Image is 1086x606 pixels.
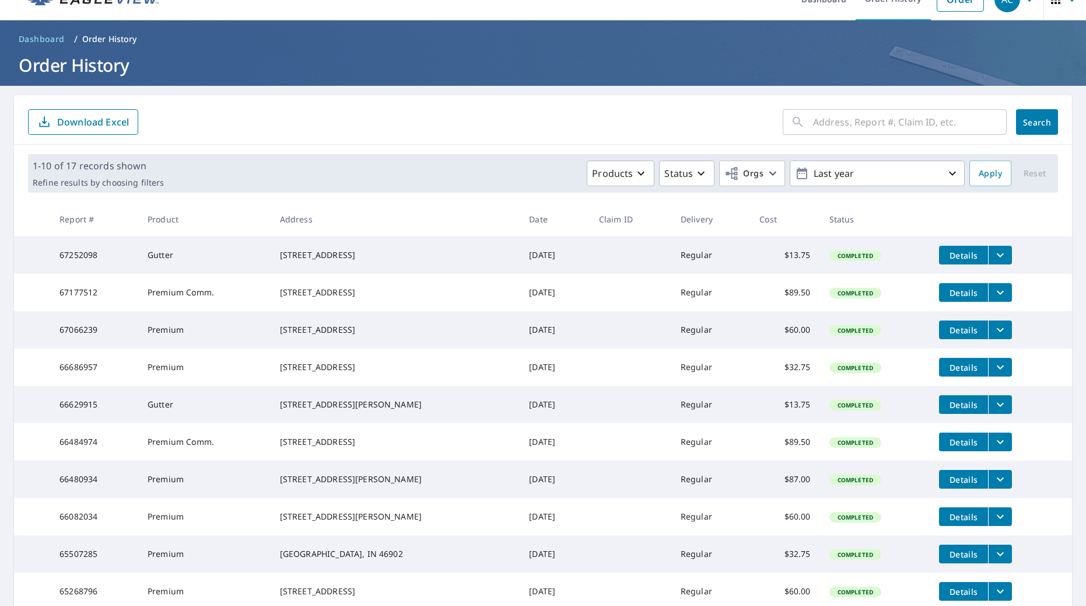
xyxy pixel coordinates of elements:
[939,321,988,339] button: detailsBtn-67066239
[520,274,589,311] td: [DATE]
[750,535,819,573] td: $32.75
[979,166,1002,181] span: Apply
[831,438,880,447] span: Completed
[280,287,511,298] div: [STREET_ADDRESS]
[831,551,880,559] span: Completed
[988,283,1012,302] button: filesDropdownBtn-67177512
[820,202,930,236] th: Status
[50,386,138,423] td: 66629915
[988,470,1012,489] button: filesDropdownBtn-66480934
[946,399,981,410] span: Details
[659,161,714,186] button: Status
[939,246,988,264] button: detailsBtn-67252098
[831,513,880,521] span: Completed
[750,349,819,386] td: $32.75
[280,586,511,597] div: [STREET_ADDRESS]
[57,116,129,128] p: Download Excel
[138,535,271,573] td: Premium
[988,507,1012,526] button: filesDropdownBtn-66082034
[939,582,988,601] button: detailsBtn-65268796
[82,33,137,45] p: Order History
[671,274,750,311] td: Regular
[138,202,271,236] th: Product
[988,395,1012,414] button: filesDropdownBtn-66629915
[33,159,164,173] p: 1-10 of 17 records shown
[671,423,750,461] td: Regular
[946,362,981,373] span: Details
[946,586,981,597] span: Details
[280,473,511,485] div: [STREET_ADDRESS][PERSON_NAME]
[138,311,271,349] td: Premium
[946,287,981,298] span: Details
[671,461,750,498] td: Regular
[988,545,1012,563] button: filesDropdownBtn-65507285
[138,386,271,423] td: Gutter
[664,166,693,180] p: Status
[946,325,981,336] span: Details
[671,498,750,535] td: Regular
[750,274,819,311] td: $89.50
[33,177,164,188] p: Refine results by choosing filters
[520,311,589,349] td: [DATE]
[790,161,965,186] button: Last year
[280,361,511,373] div: [STREET_ADDRESS]
[520,202,589,236] th: Date
[988,582,1012,601] button: filesDropdownBtn-65268796
[50,461,138,498] td: 66480934
[520,386,589,423] td: [DATE]
[750,236,819,274] td: $13.75
[671,311,750,349] td: Regular
[988,433,1012,451] button: filesDropdownBtn-66484974
[946,549,981,560] span: Details
[271,202,520,236] th: Address
[988,246,1012,264] button: filesDropdownBtn-67252098
[50,274,138,311] td: 67177512
[520,349,589,386] td: [DATE]
[946,437,981,448] span: Details
[280,249,511,261] div: [STREET_ADDRESS]
[988,358,1012,377] button: filesDropdownBtn-66686957
[138,423,271,461] td: Premium Comm.
[50,311,138,349] td: 67066239
[50,535,138,573] td: 65507285
[831,289,880,297] span: Completed
[138,498,271,535] td: Premium
[946,511,981,523] span: Details
[1025,117,1049,128] span: Search
[520,535,589,573] td: [DATE]
[280,511,511,523] div: [STREET_ADDRESS][PERSON_NAME]
[831,364,880,372] span: Completed
[724,166,763,181] span: Orgs
[939,358,988,377] button: detailsBtn-66686957
[671,386,750,423] td: Regular
[939,283,988,302] button: detailsBtn-67177512
[750,498,819,535] td: $60.00
[280,548,511,560] div: [GEOGRAPHIC_DATA], IN 46902
[750,423,819,461] td: $89.50
[671,236,750,274] td: Regular
[750,386,819,423] td: $13.75
[28,109,138,135] button: Download Excel
[1016,109,1058,135] button: Search
[14,30,69,48] a: Dashboard
[671,349,750,386] td: Regular
[813,106,1007,138] input: Address, Report #, Claim ID, etc.
[587,161,654,186] button: Products
[50,236,138,274] td: 67252098
[939,507,988,526] button: detailsBtn-66082034
[831,401,880,409] span: Completed
[831,326,880,335] span: Completed
[280,436,511,448] div: [STREET_ADDRESS]
[750,461,819,498] td: $87.00
[50,498,138,535] td: 66082034
[988,321,1012,339] button: filesDropdownBtn-67066239
[831,252,880,260] span: Completed
[969,161,1011,186] button: Apply
[520,236,589,274] td: [DATE]
[50,349,138,386] td: 66686957
[939,545,988,563] button: detailsBtn-65507285
[671,202,750,236] th: Delivery
[592,166,633,180] p: Products
[939,433,988,451] button: detailsBtn-66484974
[831,588,880,596] span: Completed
